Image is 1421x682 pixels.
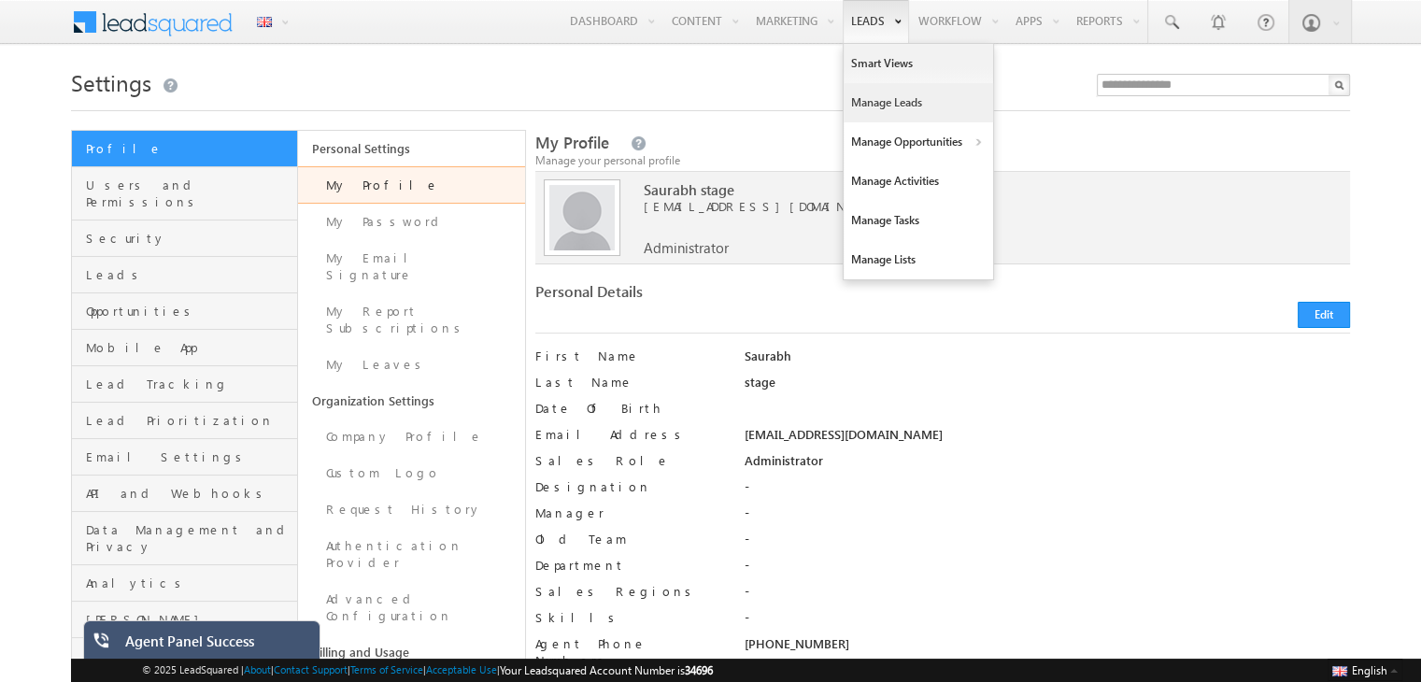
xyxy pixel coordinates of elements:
div: - [744,557,1350,583]
div: Manage your personal profile [535,152,1350,169]
a: My Password [298,204,524,240]
a: Leads [72,257,297,293]
div: Personal Details [535,283,932,309]
span: Email Settings [86,448,292,465]
a: Telephony [72,638,297,675]
div: Saurabh [744,348,1350,374]
label: Department [535,557,723,574]
a: Terms of Service [350,663,423,675]
span: Your Leadsquared Account Number is [500,663,713,677]
label: Manager [535,504,723,521]
a: Manage Activities [844,162,993,201]
a: Request History [298,491,524,528]
div: - [744,583,1350,609]
span: Data Management and Privacy [86,521,292,555]
span: [PERSON_NAME] [86,611,292,628]
span: Settings [71,67,151,97]
a: Manage Leads [844,83,993,122]
a: Lead Tracking [72,366,297,403]
span: Users and Permissions [86,177,292,210]
span: [EMAIL_ADDRESS][DOMAIN_NAME] [644,198,1296,215]
a: Organization Settings [298,383,524,419]
a: Profile [72,131,297,167]
span: Lead Tracking [86,376,292,392]
a: Authentication Provider [298,528,524,581]
a: Security [72,220,297,257]
label: First Name [535,348,723,364]
label: Old Team [535,531,723,547]
div: [EMAIL_ADDRESS][DOMAIN_NAME] [744,426,1350,452]
label: Last Name [535,374,723,391]
span: API and Webhooks [86,485,292,502]
span: Leads [86,266,292,283]
a: API and Webhooks [72,476,297,512]
a: Email Settings [72,439,297,476]
span: Opportunities [86,303,292,320]
div: Agent Panel Success [125,632,306,659]
span: 34696 [685,663,713,677]
a: My Profile [298,166,524,204]
div: [PHONE_NUMBER] [744,635,1350,661]
div: - [744,609,1350,635]
a: Opportunities [72,293,297,330]
div: - [744,478,1350,504]
span: Profile [86,140,292,157]
a: Manage Opportunities [844,122,993,162]
div: - [744,504,1350,531]
span: Analytics [86,575,292,591]
label: Sales Role [535,452,723,469]
a: Manage Lists [844,240,993,279]
a: Mobile App [72,330,297,366]
div: - [744,531,1350,557]
a: My Email Signature [298,240,524,293]
a: Billing and Usage [298,634,524,670]
div: Administrator [744,452,1350,478]
span: My Profile [535,132,609,153]
span: Lead Prioritization [86,412,292,429]
label: Agent Phone Numbers [535,635,723,669]
a: Advanced Configuration [298,581,524,634]
a: Company Profile [298,419,524,455]
a: Data Management and Privacy [72,512,297,565]
a: Acceptable Use [426,663,497,675]
a: Manage Tasks [844,201,993,240]
span: Security [86,230,292,247]
a: Analytics [72,565,297,602]
span: English [1352,663,1387,677]
label: Sales Regions [535,583,723,600]
span: Mobile App [86,339,292,356]
span: Administrator [644,239,729,256]
span: Saurabh stage [644,181,1296,198]
a: Custom Logo [298,455,524,491]
a: About [244,663,271,675]
label: Designation [535,478,723,495]
a: Contact Support [274,663,348,675]
a: Users and Permissions [72,167,297,220]
label: Email Address [535,426,723,443]
button: Edit [1298,302,1350,328]
a: Personal Settings [298,131,524,166]
a: [PERSON_NAME] [72,602,297,638]
a: My Report Subscriptions [298,293,524,347]
label: Skills [535,609,723,626]
a: Smart Views [844,44,993,83]
a: My Leaves [298,347,524,383]
label: Date Of Birth [535,400,723,417]
div: stage [744,374,1350,400]
a: Lead Prioritization [72,403,297,439]
span: © 2025 LeadSquared | | | | | [142,661,713,679]
button: English [1328,659,1402,681]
